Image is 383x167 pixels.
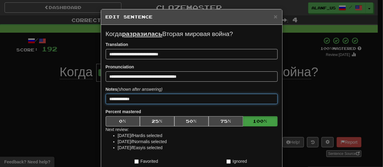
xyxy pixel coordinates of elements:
label: Translation [106,41,128,47]
button: 0% [106,116,140,126]
h5: Edit Sentence [106,14,278,20]
label: Pronunciation [106,64,134,70]
em: (shown after answering) [117,87,162,92]
li: [DATE] if Easy is selected [118,145,278,151]
label: Percent mastered [106,109,141,115]
div: Percent mastered [106,116,278,126]
input: Favorited [134,159,139,164]
u: разразилась [122,30,162,37]
button: 25% [140,116,174,126]
button: 75% [209,116,243,126]
label: Notes [106,86,163,92]
span: × [274,13,277,20]
button: 50% [174,116,209,126]
label: Favorited [134,158,158,164]
input: Ignored [226,159,231,164]
li: [DATE] if Normal is selected [118,139,278,145]
div: Next review: [106,126,278,151]
button: Close [274,13,277,20]
label: Ignored [226,158,247,164]
button: 100% [243,116,278,126]
li: [DATE] if Hard is selected [118,133,278,139]
p: Когда Вторая мировая война? [106,29,278,38]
